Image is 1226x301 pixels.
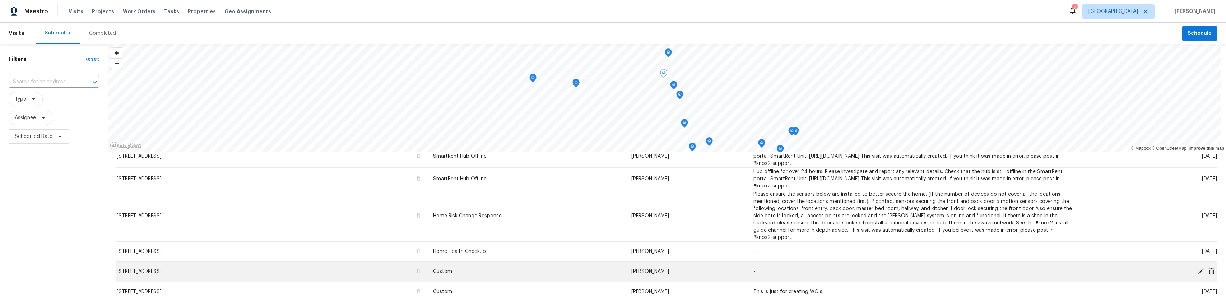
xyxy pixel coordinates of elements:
span: This is just for creating WO's. [753,289,823,294]
div: Map marker [758,139,765,150]
span: Tasks [164,9,179,14]
span: [STREET_ADDRESS] [117,213,162,218]
span: Hub offline for over 24 hours. Please investigate and report any relevant details. Check that the... [753,169,1063,189]
div: Map marker [529,74,537,85]
span: Zoom out [111,59,122,69]
div: Map marker [681,119,688,130]
div: 7 [1072,4,1077,11]
div: Scheduled [45,29,72,37]
span: [PERSON_NAME] [631,289,669,294]
span: SmartRent Hub Offline [433,154,487,159]
span: Work Orders [123,8,155,15]
span: [PERSON_NAME] [631,213,669,218]
span: Projects [92,8,114,15]
canvas: Map [108,44,1221,152]
span: - [753,269,755,274]
span: Custom [433,269,452,274]
span: Please ensure the sensors below are installed to better secure the home: (If the number of device... [753,192,1072,240]
span: Type [15,96,26,103]
span: Cancel [1206,268,1217,274]
span: [STREET_ADDRESS] [117,289,162,294]
button: Copy Address [415,248,422,254]
button: Zoom out [111,58,122,69]
span: SmartRent Hub Offline [433,176,487,181]
span: [DATE] [1202,154,1217,159]
span: Schedule [1188,29,1212,38]
button: Copy Address [415,268,422,274]
button: Schedule [1182,26,1217,41]
span: Visits [69,8,83,15]
div: Map marker [689,143,696,154]
span: [STREET_ADDRESS] [117,176,162,181]
button: Open [90,77,100,87]
button: Copy Address [415,175,422,182]
div: Map marker [792,127,799,138]
span: [DATE] [1202,289,1217,294]
div: Map marker [572,79,580,90]
div: Map marker [788,127,795,138]
a: Mapbox homepage [110,142,141,150]
span: [GEOGRAPHIC_DATA] [1088,8,1138,15]
span: [STREET_ADDRESS] [117,154,162,159]
span: Hub offline for over 24 hours. Please investigate and report any relevant details. Check that the... [753,147,1063,166]
span: [PERSON_NAME] [631,269,669,274]
a: Improve this map [1189,146,1224,151]
span: Home Risk Change Response [433,213,502,218]
div: Map marker [670,81,677,92]
span: Scheduled Date [15,133,52,140]
span: Maestro [24,8,48,15]
span: [DATE] [1202,176,1217,181]
span: Home Health Checkup [433,249,486,254]
div: Map marker [660,69,667,80]
button: Copy Address [415,212,422,219]
span: Geo Assignments [224,8,271,15]
span: [PERSON_NAME] [631,249,669,254]
a: Mapbox [1131,146,1151,151]
span: [DATE] [1202,249,1217,254]
div: Reset [84,56,99,63]
span: [DATE] [1202,213,1217,218]
div: Map marker [777,145,784,156]
span: Assignee [15,114,36,121]
span: [STREET_ADDRESS] [117,269,162,274]
div: Completed [89,30,116,37]
span: Edit [1195,268,1206,274]
span: - [753,249,755,254]
span: Visits [9,26,24,41]
div: Map marker [706,137,713,148]
span: Custom [433,289,452,294]
span: [PERSON_NAME] [1172,8,1215,15]
button: Copy Address [415,288,422,295]
span: [STREET_ADDRESS] [117,249,162,254]
button: Zoom in [111,48,122,58]
div: Map marker [676,91,683,102]
input: Search for an address... [9,77,79,88]
button: Copy Address [415,153,422,159]
div: Map marker [665,48,672,60]
h1: Filters [9,56,84,63]
span: Properties [188,8,216,15]
span: [PERSON_NAME] [631,154,669,159]
a: OpenStreetMap [1152,146,1186,151]
span: [PERSON_NAME] [631,176,669,181]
